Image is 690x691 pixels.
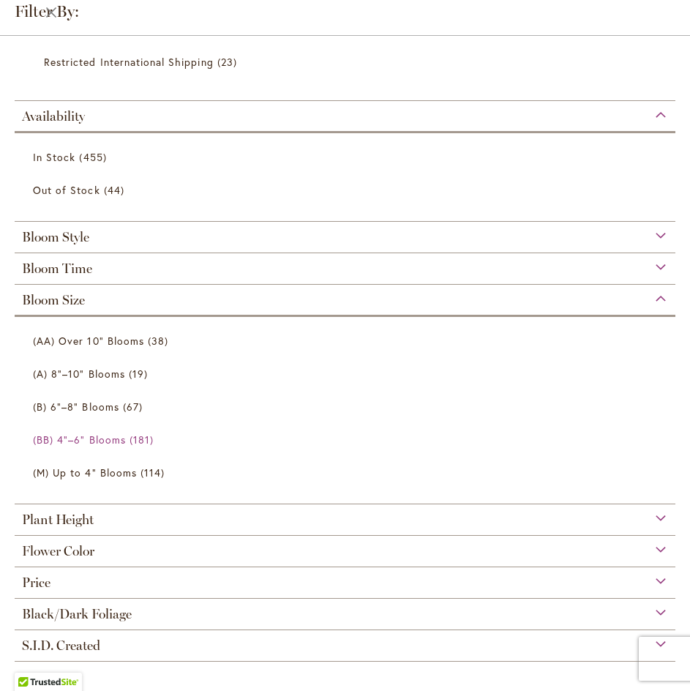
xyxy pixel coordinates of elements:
[123,399,146,414] span: 67
[148,333,172,348] span: 38
[33,400,119,414] span: (B) 6"–8" Blooms
[22,543,94,559] span: Flower Color
[44,55,214,69] span: Restricted International Shipping
[22,575,50,591] span: Price
[104,182,128,198] span: 44
[33,433,126,447] span: (BB) 4"–6" Blooms
[33,394,661,419] a: (B) 6"–8" Blooms 67
[33,150,75,164] span: In Stock
[33,177,661,203] a: Out of Stock 44
[22,638,100,654] span: S.I.D. Created
[33,328,661,354] a: (AA) Over 10" Blooms 38
[22,512,94,528] span: Plant Height
[33,466,137,479] span: (M) Up to 4" Blooms
[33,144,661,170] a: In Stock 455
[33,460,661,485] a: (M) Up to 4" Blooms 114
[22,292,85,308] span: Bloom Size
[22,261,92,277] span: Bloom Time
[130,432,157,447] span: 181
[129,366,151,381] span: 19
[33,334,144,348] span: (AA) Over 10" Blooms
[79,149,110,165] span: 455
[140,465,168,480] span: 114
[33,361,661,386] a: (A) 8"–10" Blooms 19
[22,229,89,245] span: Bloom Style
[22,606,132,622] span: Black/Dark Foliage
[217,54,241,70] span: 23
[11,639,52,680] iframe: Launch Accessibility Center
[33,367,125,381] span: (A) 8"–10" Blooms
[33,427,661,452] a: (BB) 4"–6" Blooms 181
[44,49,650,75] a: Restricted International Shipping
[22,108,85,124] span: Availability
[33,183,100,197] span: Out of Stock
